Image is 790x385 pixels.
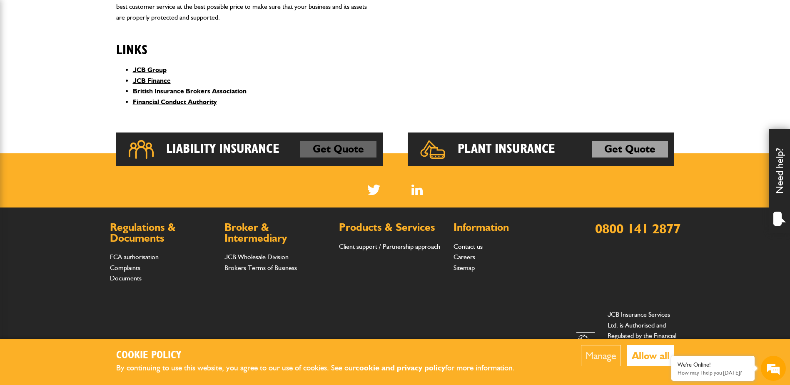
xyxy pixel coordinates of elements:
[411,185,423,195] img: Linked In
[224,253,289,261] a: JCB Wholesale Division
[116,362,528,375] p: By continuing to use this website, you agree to our use of cookies. See our for more information.
[133,77,171,85] a: JCB Finance
[454,242,483,250] a: Contact us
[224,264,297,272] a: Brokers Terms of Business
[133,98,217,106] a: Financial Conduct Authority
[454,253,475,261] a: Careers
[595,220,680,237] a: 0800 141 2877
[454,264,475,272] a: Sitemap
[166,141,279,157] h2: Liability Insurance
[133,87,247,95] a: British Insurance Brokers Association
[627,345,674,366] button: Allow all
[224,222,331,243] h2: Broker & Intermediary
[116,349,528,362] h2: Cookie Policy
[356,363,445,372] a: cookie and privacy policy
[581,345,621,366] button: Manage
[411,185,423,195] a: LinkedIn
[592,141,668,157] a: Get Quote
[110,264,140,272] a: Complaints
[454,222,560,233] h2: Information
[110,253,159,261] a: FCA authorisation
[678,361,748,368] div: We're Online!
[367,185,380,195] img: Twitter
[110,274,142,282] a: Documents
[458,141,555,157] h2: Plant Insurance
[339,242,440,250] a: Client support / Partnership approach
[678,370,748,376] p: How may I help you today?
[300,141,376,157] a: Get Quote
[608,309,680,384] p: JCB Insurance Services Ltd. is Authorised and Regulated by the Financial Conduct Authority and is...
[339,222,445,233] h2: Products & Services
[769,129,790,233] div: Need help?
[110,222,216,243] h2: Regulations & Documents
[133,66,167,74] a: JCB Group
[116,30,367,58] h2: Links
